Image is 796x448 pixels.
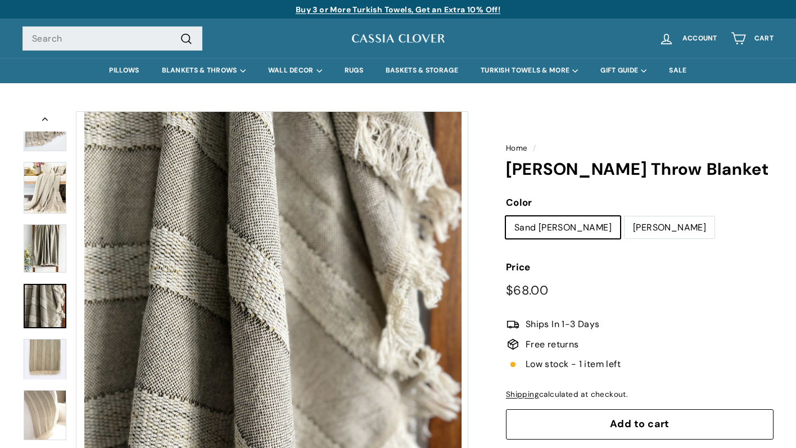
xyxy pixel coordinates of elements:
input: Search [22,26,202,51]
img: Prado Throw Blanket [24,162,66,214]
a: SALE [658,58,698,83]
label: Color [506,195,774,210]
img: Prado Throw Blanket [24,339,66,380]
span: Cart [754,35,774,42]
a: Prado Throw Blanket [24,390,66,440]
label: Price [506,260,774,275]
span: Account [682,35,717,42]
img: Prado Throw Blanket [24,224,66,273]
a: Cart [724,22,780,55]
label: Sand [PERSON_NAME] [506,216,620,239]
span: / [530,143,539,153]
a: RUGS [333,58,374,83]
span: Low stock - 1 item left [526,357,621,372]
span: Ships In 1-3 Days [526,317,600,332]
img: Prado Throw Blanket [24,390,66,440]
span: Free returns [526,337,579,352]
a: Prado Throw Blanket [24,284,66,328]
span: Add to cart [610,417,670,431]
h1: [PERSON_NAME] Throw Blanket [506,160,774,179]
summary: WALL DECOR [257,58,333,83]
a: BASKETS & STORAGE [374,58,469,83]
summary: GIFT GUIDE [589,58,658,83]
a: Shipping [506,390,539,399]
summary: TURKISH TOWELS & MORE [469,58,589,83]
a: Home [506,143,528,153]
div: calculated at checkout. [506,388,774,401]
img: Prado Throw Blanket [24,112,66,151]
button: Previous [22,111,67,132]
nav: breadcrumbs [506,142,774,155]
span: $68.00 [506,282,548,298]
button: Add to cart [506,409,774,440]
a: PILLOWS [98,58,150,83]
label: [PERSON_NAME] [625,216,714,239]
summary: BLANKETS & THROWS [151,58,257,83]
a: Account [652,22,724,55]
a: Buy 3 or More Turkish Towels, Get an Extra 10% Off! [296,4,500,15]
